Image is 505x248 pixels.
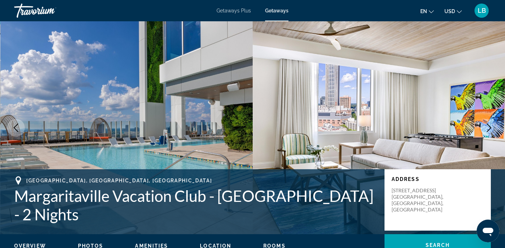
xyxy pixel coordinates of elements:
[420,6,434,16] button: Change language
[392,187,448,213] p: [STREET_ADDRESS] [GEOGRAPHIC_DATA], [GEOGRAPHIC_DATA], [GEOGRAPHIC_DATA]
[426,242,450,248] span: Search
[265,8,288,13] a: Getaways
[14,1,85,20] a: Travorium
[480,119,498,137] button: Next image
[420,9,427,14] span: en
[217,8,251,13] a: Getaways Plus
[26,178,212,183] span: [GEOGRAPHIC_DATA], [GEOGRAPHIC_DATA], [GEOGRAPHIC_DATA]
[7,119,25,137] button: Previous image
[477,220,499,242] iframe: Button to launch messaging window
[444,9,455,14] span: USD
[392,176,484,182] p: Address
[444,6,462,16] button: Change currency
[472,3,491,18] button: User Menu
[14,187,377,224] h1: Margaritaville Vacation Club - [GEOGRAPHIC_DATA] - 2 Nights
[478,7,486,14] span: LB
